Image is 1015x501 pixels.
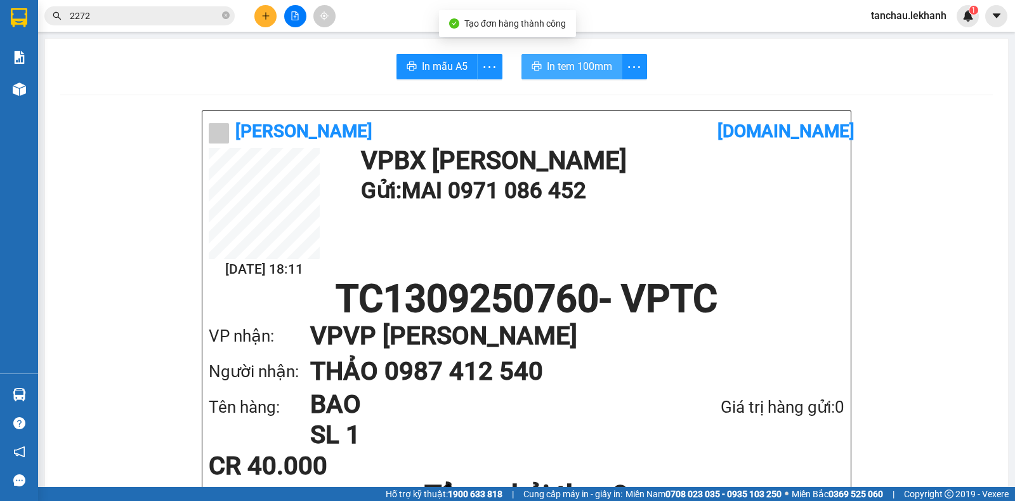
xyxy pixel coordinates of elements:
span: search [53,11,62,20]
h1: VP BX [PERSON_NAME] [361,148,838,173]
button: printerIn mẫu A5 [396,54,478,79]
span: Cung cấp máy in - giấy in: [523,487,622,501]
span: In mẫu A5 [422,58,468,74]
span: 1 [971,6,976,15]
span: close-circle [222,11,230,19]
span: Hỗ trợ kỹ thuật: [386,487,502,501]
span: In tem 100mm [547,58,612,74]
button: plus [254,5,277,27]
h1: Gửi: MAI 0971 086 452 [361,173,838,208]
span: printer [532,61,542,73]
button: aim [313,5,336,27]
span: check-circle [449,18,459,29]
span: tanchau.lekhanh [861,8,957,23]
b: [PERSON_NAME] [235,121,372,142]
div: VP nhận: [209,323,310,349]
b: [DOMAIN_NAME] [717,121,855,142]
sup: 1 [969,6,978,15]
h1: SL 1 [310,420,653,450]
span: more [478,59,502,75]
span: | [893,487,894,501]
span: Miền Nam [625,487,782,501]
span: caret-down [991,10,1002,22]
span: question-circle [13,417,25,429]
span: printer [407,61,417,73]
h1: THẢO 0987 412 540 [310,354,819,389]
span: | [512,487,514,501]
h1: BAO [310,389,653,420]
button: printerIn tem 100mm [521,54,622,79]
span: message [13,474,25,486]
span: more [622,59,646,75]
span: Tạo đơn hàng thành công [464,18,566,29]
div: Giá trị hàng gửi: 0 [653,394,844,420]
h1: VP VP [PERSON_NAME] [310,318,819,354]
button: caret-down [985,5,1007,27]
button: more [622,54,647,79]
img: logo-vxr [11,8,27,27]
div: Tên hàng: [209,394,310,420]
span: Miền Bắc [792,487,883,501]
span: copyright [945,490,953,498]
input: Tìm tên, số ĐT hoặc mã đơn [70,9,219,23]
span: close-circle [222,10,230,22]
h1: TC1309250760 - VPTC [209,280,844,318]
h2: [DATE] 18:11 [209,259,320,280]
img: solution-icon [13,51,26,64]
strong: 0369 525 060 [828,489,883,499]
strong: 1900 633 818 [448,489,502,499]
img: icon-new-feature [962,10,974,22]
button: file-add [284,5,306,27]
span: file-add [291,11,299,20]
div: CR 40.000 [209,453,419,479]
span: plus [261,11,270,20]
span: notification [13,446,25,458]
span: aim [320,11,329,20]
span: ⚪️ [785,491,789,497]
strong: 0708 023 035 - 0935 103 250 [665,489,782,499]
img: warehouse-icon [13,388,26,401]
button: more [477,54,502,79]
div: Người nhận: [209,359,310,385]
img: warehouse-icon [13,83,26,96]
